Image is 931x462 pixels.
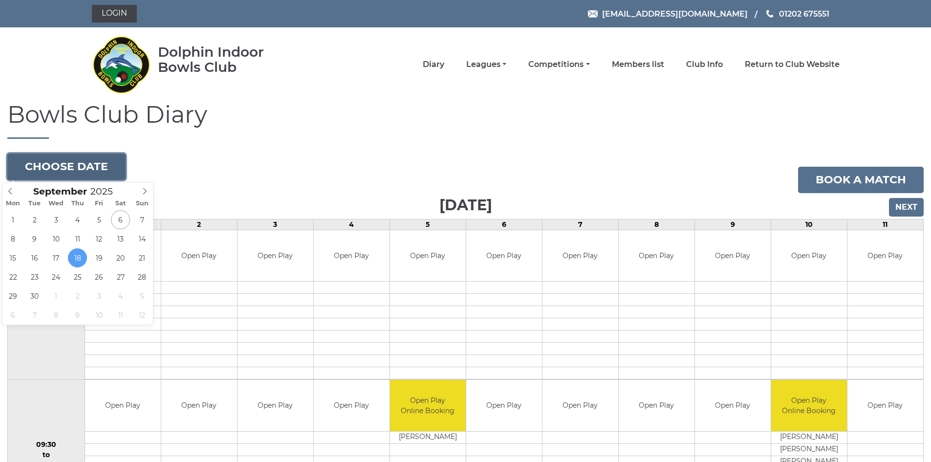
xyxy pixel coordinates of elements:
span: September 17, 2025 [46,248,65,267]
td: Open Play [847,380,923,431]
div: Dolphin Indoor Bowls Club [158,44,295,75]
span: September 27, 2025 [111,267,130,286]
span: September 14, 2025 [132,229,152,248]
span: October 12, 2025 [132,306,152,325]
span: Tue [24,200,45,207]
span: September 30, 2025 [25,286,44,306]
td: 5 [390,219,466,230]
a: Competitions [528,59,589,70]
span: [EMAIL_ADDRESS][DOMAIN_NAME] [602,9,748,18]
td: 3 [237,219,313,230]
input: Scroll to increment [87,186,125,197]
td: Open Play Online Booking [390,380,466,431]
td: Open Play [161,230,237,282]
span: September 28, 2025 [132,267,152,286]
input: Next [889,198,924,217]
span: October 6, 2025 [3,306,22,325]
td: [PERSON_NAME] [771,443,847,456]
td: 7 [542,219,618,230]
td: 2 [161,219,237,230]
td: Open Play [238,380,313,431]
span: Sun [131,200,153,207]
span: September 11, 2025 [68,229,87,248]
span: September 5, 2025 [89,210,108,229]
span: September 23, 2025 [25,267,44,286]
span: 01202 675551 [779,9,829,18]
span: September 1, 2025 [3,210,22,229]
a: Book a match [798,167,924,193]
span: Scroll to increment [33,187,87,197]
span: September 16, 2025 [25,248,44,267]
td: 10 [771,219,847,230]
span: October 7, 2025 [25,306,44,325]
span: September 26, 2025 [89,267,108,286]
img: Dolphin Indoor Bowls Club [92,30,151,99]
a: Return to Club Website [745,59,840,70]
td: 4 [313,219,390,230]
td: 9 [694,219,771,230]
span: September 2, 2025 [25,210,44,229]
td: Open Play [771,230,847,282]
td: Open Play [619,380,694,431]
span: October 2, 2025 [68,286,87,306]
span: September 4, 2025 [68,210,87,229]
td: Open Play [238,230,313,282]
span: October 8, 2025 [46,306,65,325]
span: September 29, 2025 [3,286,22,306]
span: September 10, 2025 [46,229,65,248]
td: 8 [618,219,694,230]
img: Phone us [766,10,773,18]
td: Open Play Online Booking [771,380,847,431]
span: Thu [67,200,88,207]
span: September 12, 2025 [89,229,108,248]
img: Email [588,10,598,18]
td: Open Play [695,230,771,282]
td: Open Play [619,230,694,282]
td: Open Play [542,230,618,282]
td: Open Play [390,230,466,282]
span: September 20, 2025 [111,248,130,267]
td: Open Play [466,380,542,431]
td: 6 [466,219,542,230]
span: September 3, 2025 [46,210,65,229]
span: September 13, 2025 [111,229,130,248]
h1: Bowls Club Diary [7,102,924,139]
td: Open Play [542,380,618,431]
span: Mon [2,200,24,207]
a: Leagues [466,59,506,70]
span: Wed [45,200,67,207]
td: [PERSON_NAME] [390,431,466,443]
a: Members list [612,59,664,70]
a: Email [EMAIL_ADDRESS][DOMAIN_NAME] [588,8,748,20]
span: September 25, 2025 [68,267,87,286]
span: October 5, 2025 [132,286,152,306]
span: October 3, 2025 [89,286,108,306]
span: September 15, 2025 [3,248,22,267]
span: September 8, 2025 [3,229,22,248]
a: Diary [423,59,444,70]
span: September 22, 2025 [3,267,22,286]
td: Open Play [466,230,542,282]
span: September 19, 2025 [89,248,108,267]
span: September 24, 2025 [46,267,65,286]
span: October 11, 2025 [111,306,130,325]
button: Choose date [7,154,126,180]
td: [PERSON_NAME] [771,431,847,443]
span: September 6, 2025 [111,210,130,229]
td: Open Play [847,230,923,282]
td: Open Play [314,230,390,282]
td: 11 [847,219,923,230]
span: September 9, 2025 [25,229,44,248]
span: September 18, 2025 [68,248,87,267]
td: Open Play [314,380,390,431]
span: Fri [88,200,110,207]
span: Sat [110,200,131,207]
span: October 9, 2025 [68,306,87,325]
td: Open Play [85,380,161,431]
td: Open Play [161,380,237,431]
span: October 4, 2025 [111,286,130,306]
span: September 21, 2025 [132,248,152,267]
a: Login [92,5,137,22]
span: October 1, 2025 [46,286,65,306]
span: September 7, 2025 [132,210,152,229]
